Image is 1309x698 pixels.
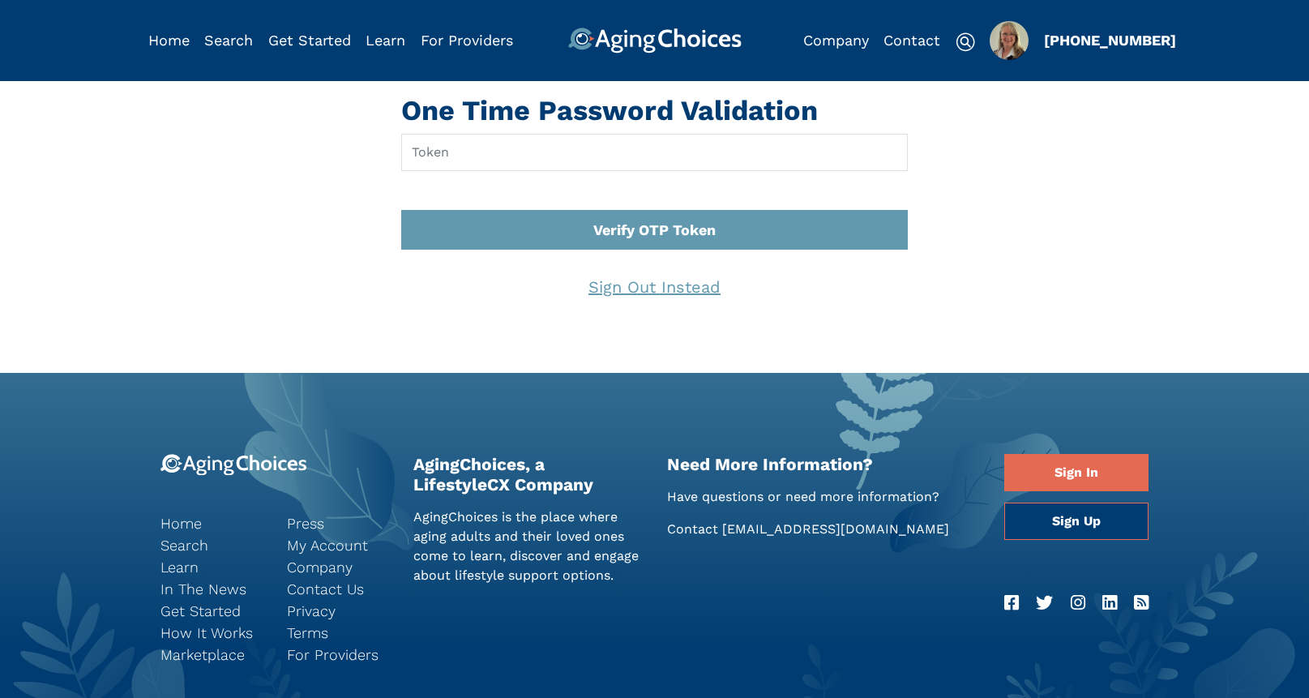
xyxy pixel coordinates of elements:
[413,454,643,495] h2: AgingChoices, a LifestyleCX Company
[990,21,1029,60] img: 0d6ac745-f77c-4484-9392-b54ca61ede62.jpg
[287,578,389,600] a: Contact Us
[401,94,908,127] h1: One Time Password Validation
[1102,590,1117,616] a: LinkedIn
[287,644,389,666] a: For Providers
[204,28,253,54] div: Popover trigger
[1134,590,1149,616] a: RSS Feed
[160,556,263,578] a: Learn
[667,454,981,474] h2: Need More Information?
[413,507,643,585] p: AgingChoices is the place where aging adults and their loved ones come to learn, discover and eng...
[1004,454,1149,491] a: Sign In
[1036,590,1053,616] a: Twitter
[667,487,981,507] p: Have questions or need more information?
[401,134,908,171] input: Token
[160,578,263,600] a: In The News
[421,32,513,49] a: For Providers
[1004,503,1149,540] a: Sign Up
[287,534,389,556] a: My Account
[803,32,869,49] a: Company
[268,32,351,49] a: Get Started
[1004,590,1019,616] a: Facebook
[160,534,263,556] a: Search
[722,521,949,537] a: [EMAIL_ADDRESS][DOMAIN_NAME]
[287,622,389,644] a: Terms
[883,32,940,49] a: Contact
[204,32,253,49] a: Search
[160,600,263,622] a: Get Started
[956,32,975,52] img: search-icon.svg
[148,32,190,49] a: Home
[287,600,389,622] a: Privacy
[567,28,741,54] img: AgingChoices
[287,512,389,534] a: Press
[990,21,1029,60] div: Popover trigger
[1071,590,1085,616] a: Instagram
[160,512,263,534] a: Home
[160,644,263,666] a: Marketplace
[1044,32,1176,49] a: [PHONE_NUMBER]
[366,32,405,49] a: Learn
[401,210,908,250] button: Verify OTP Token
[160,454,307,476] img: 9-logo.svg
[667,520,981,539] p: Contact
[160,622,263,644] a: How It Works
[575,266,734,308] a: Sign Out Instead
[287,556,389,578] a: Company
